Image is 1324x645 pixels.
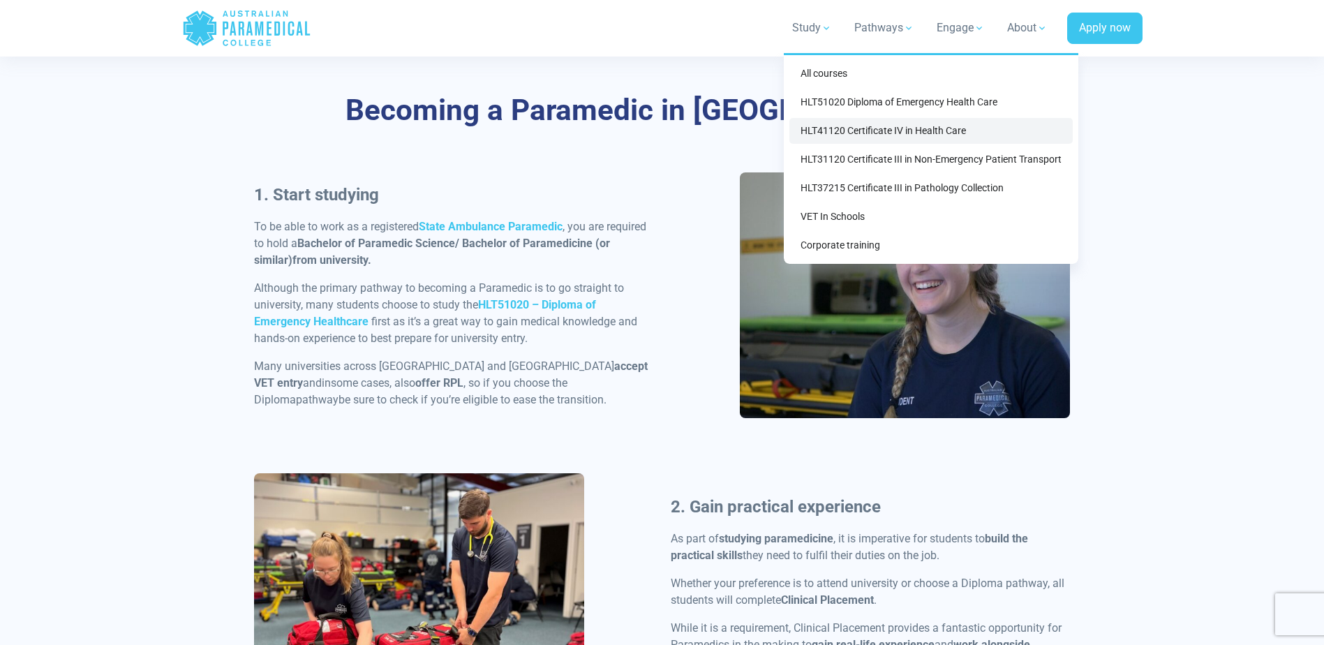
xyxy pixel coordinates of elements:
[999,8,1056,47] a: About
[296,393,339,406] span: pathway
[789,89,1073,115] a: HLT51020 Diploma of Emergency Health Care
[292,253,371,267] strong: from university.
[415,376,463,390] span: offer RPL
[339,393,607,406] span: be sure to check if you’re eligible to ease the transition.
[784,53,1078,264] div: Study
[671,531,1071,564] p: As part of , it is imperative for students to they need to fulfil their duties on the job.
[254,237,610,267] strong: Bachelor of Paramedic Science/ Bachelor of Paramedicine (or similar)
[928,8,993,47] a: Engage
[322,376,331,390] span: in
[671,532,1028,562] strong: build the practical skills
[254,280,654,347] p: Although the primary pathway to becoming a Paramedic is to go straight to university, many studen...
[789,232,1073,258] a: Corporate training
[671,497,881,517] b: 2. Gain practical experience
[419,220,563,233] a: State Ambulance Paramedic
[784,8,840,47] a: Study
[789,147,1073,172] a: HLT31120 Certificate III in Non-Emergency Patient Transport
[254,93,1071,128] h2: Becoming a Paramedic in [GEOGRAPHIC_DATA]
[254,218,654,269] p: To be able to work as a registered , you are required to hold a
[781,593,874,607] strong: Clinical Placement
[846,8,923,47] a: Pathways
[1067,13,1143,45] a: Apply now
[182,6,311,51] a: Australian Paramedical College
[719,532,833,545] strong: studying paramedicine
[331,376,415,390] span: some cases, also
[303,376,322,390] span: and
[254,359,614,373] span: Many universities across [GEOGRAPHIC_DATA] and [GEOGRAPHIC_DATA]
[254,359,648,390] span: accept VET entry
[254,185,379,205] strong: 1. Start studying
[671,575,1071,609] p: Whether your preference is to attend university or choose a Diploma pathway, all students will co...
[789,175,1073,201] a: HLT37215 Certificate III in Pathology Collection
[789,61,1073,87] a: All courses
[789,204,1073,230] a: VET In Schools
[789,118,1073,144] a: HLT41120 Certificate IV in Health Care
[254,376,567,406] span: , so if you choose the Diploma
[254,298,596,328] a: HLT51020 – Diploma of Emergency Healthcare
